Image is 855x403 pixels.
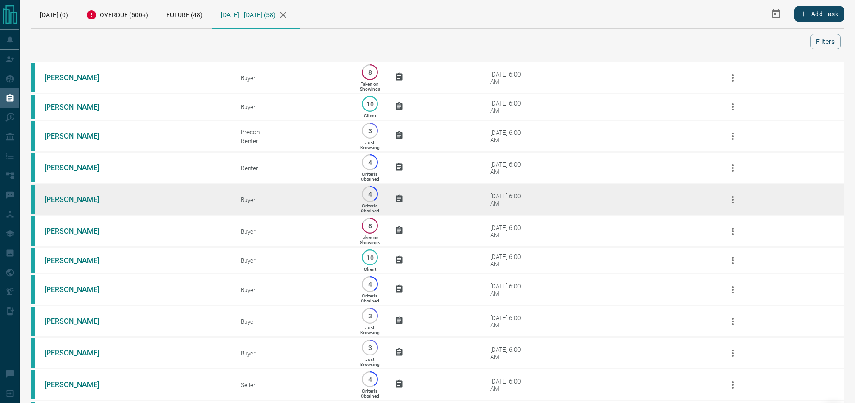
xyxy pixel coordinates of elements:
div: [DATE] 6:00 AM [490,346,529,360]
div: condos.ca [31,275,35,304]
div: condos.ca [31,307,35,336]
div: [DATE] 6:00 AM [490,314,529,329]
div: Renter [241,137,345,144]
div: [DATE] 6:00 AM [490,224,529,239]
p: Just Browsing [360,357,380,367]
p: Criteria Obtained [361,389,379,398]
div: [DATE] 6:00 AM [490,129,529,144]
div: condos.ca [31,216,35,246]
div: Seller [241,381,345,389]
a: [PERSON_NAME] [44,349,112,357]
div: Renter [241,164,345,172]
p: 4 [367,376,373,383]
div: condos.ca [31,248,35,273]
div: condos.ca [31,153,35,182]
div: [DATE] 6:00 AM [490,192,529,207]
p: Criteria Obtained [361,172,379,182]
a: [PERSON_NAME] [44,285,112,294]
p: Just Browsing [360,325,380,335]
div: Buyer [241,350,345,357]
a: [PERSON_NAME] [44,132,112,140]
div: condos.ca [31,185,35,214]
div: Buyer [241,257,345,264]
div: Buyer [241,286,345,293]
p: 4 [367,281,373,288]
button: Select Date Range [765,3,787,25]
div: [DATE] 6:00 AM [490,378,529,392]
p: 4 [367,159,373,166]
p: 8 [367,69,373,76]
a: [PERSON_NAME] [44,317,112,326]
div: condos.ca [31,95,35,119]
p: 8 [367,222,373,229]
div: [DATE] 6:00 AM [490,100,529,114]
p: 10 [367,101,373,107]
p: 3 [367,312,373,319]
div: Buyer [241,228,345,235]
a: [PERSON_NAME] [44,73,112,82]
div: [DATE] 6:00 AM [490,71,529,85]
div: [DATE] 6:00 AM [490,253,529,268]
button: Add Task [794,6,844,22]
button: Filters [810,34,841,49]
div: condos.ca [31,121,35,151]
a: [PERSON_NAME] [44,256,112,265]
p: Taken on Showings [360,235,380,245]
a: [PERSON_NAME] [44,195,112,204]
a: [PERSON_NAME] [44,227,112,235]
div: [DATE] 6:00 AM [490,161,529,175]
a: [PERSON_NAME] [44,380,112,389]
div: Buyer [241,318,345,325]
p: 4 [367,191,373,197]
p: 3 [367,127,373,134]
div: Buyer [241,74,345,82]
div: condos.ca [31,63,35,92]
p: Just Browsing [360,140,380,150]
div: Buyer [241,103,345,110]
p: Criteria Obtained [361,203,379,213]
p: Client [364,267,376,272]
div: condos.ca [31,338,35,368]
p: Criteria Obtained [361,293,379,303]
p: 10 [367,254,373,261]
div: [DATE] 6:00 AM [490,283,529,297]
p: Client [364,113,376,118]
div: Buyer [241,196,345,203]
p: 3 [367,344,373,351]
p: Taken on Showings [360,82,380,91]
div: condos.ca [31,370,35,399]
a: [PERSON_NAME] [44,103,112,111]
a: [PERSON_NAME] [44,163,112,172]
div: Precon [241,128,345,135]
